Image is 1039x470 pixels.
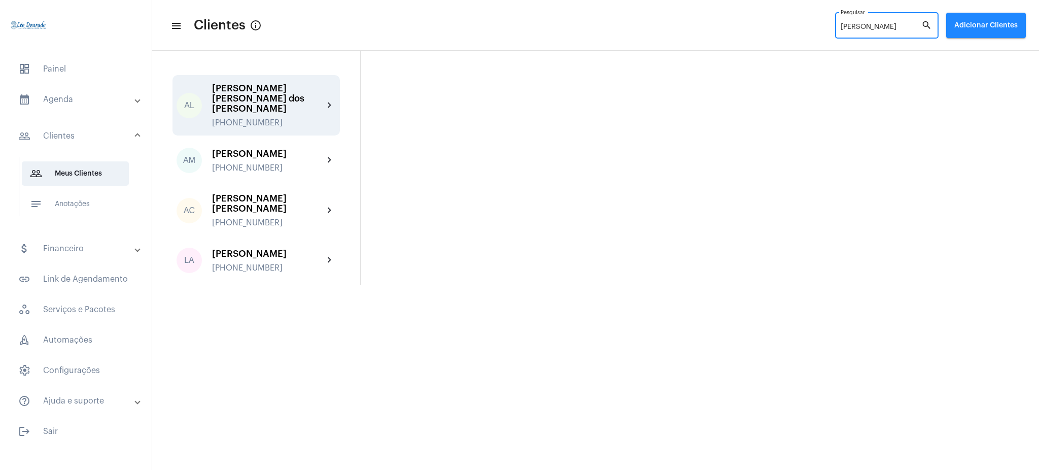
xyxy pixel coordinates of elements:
div: [PHONE_NUMBER] [212,163,324,173]
div: LA [177,248,202,273]
mat-expansion-panel-header: sidenav iconClientes [6,120,152,152]
mat-icon: sidenav icon [18,243,30,255]
span: Sair [10,419,142,444]
mat-icon: chevron_right [324,205,336,217]
mat-icon: sidenav icon [18,395,30,407]
span: Link de Agendamento [10,267,142,291]
span: Automações [10,328,142,352]
mat-panel-title: Financeiro [18,243,135,255]
mat-icon: sidenav icon [30,167,42,180]
mat-icon: Button that displays a tooltip when focused or hovered over [250,19,262,31]
div: AC [177,198,202,223]
span: Adicionar Clientes [954,22,1018,29]
mat-icon: sidenav icon [18,130,30,142]
div: [PERSON_NAME] [PERSON_NAME] [212,193,324,214]
mat-icon: sidenav icon [30,198,42,210]
input: Pesquisar [841,23,921,31]
mat-icon: sidenav icon [18,273,30,285]
span: Anotações [22,192,129,216]
mat-icon: sidenav icon [18,425,30,438]
mat-icon: chevron_right [324,99,336,112]
span: sidenav icon [18,63,30,75]
span: Meus Clientes [22,161,129,186]
mat-expansion-panel-header: sidenav iconFinanceiro [6,237,152,261]
mat-icon: chevron_right [324,154,336,166]
div: sidenav iconClientes [6,152,152,230]
span: sidenav icon [18,364,30,377]
mat-icon: sidenav icon [170,20,181,32]
div: [PERSON_NAME] [PERSON_NAME] dos [PERSON_NAME] [212,83,324,114]
span: Serviços e Pacotes [10,297,142,322]
span: sidenav icon [18,304,30,316]
span: Painel [10,57,142,81]
button: Adicionar Clientes [946,13,1026,38]
mat-expansion-panel-header: sidenav iconAgenda [6,87,152,112]
span: Clientes [194,17,246,33]
mat-panel-title: Agenda [18,93,135,106]
div: AM [177,148,202,173]
button: Button that displays a tooltip when focused or hovered over [246,15,266,36]
div: [PERSON_NAME] [212,149,324,159]
div: [PHONE_NUMBER] [212,118,324,127]
span: sidenav icon [18,334,30,346]
span: Configurações [10,358,142,383]
mat-icon: chevron_right [324,254,336,266]
img: 4c910ca3-f26c-c648-53c7-1a2041c6e520.jpg [8,5,49,46]
div: [PERSON_NAME] [212,249,324,259]
mat-panel-title: Clientes [18,130,135,142]
div: [PHONE_NUMBER] [212,263,324,273]
mat-expansion-panel-header: sidenav iconAjuda e suporte [6,389,152,413]
mat-icon: sidenav icon [18,93,30,106]
mat-icon: search [921,19,933,31]
mat-panel-title: Ajuda e suporte [18,395,135,407]
div: AL [177,93,202,118]
div: [PHONE_NUMBER] [212,218,324,227]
